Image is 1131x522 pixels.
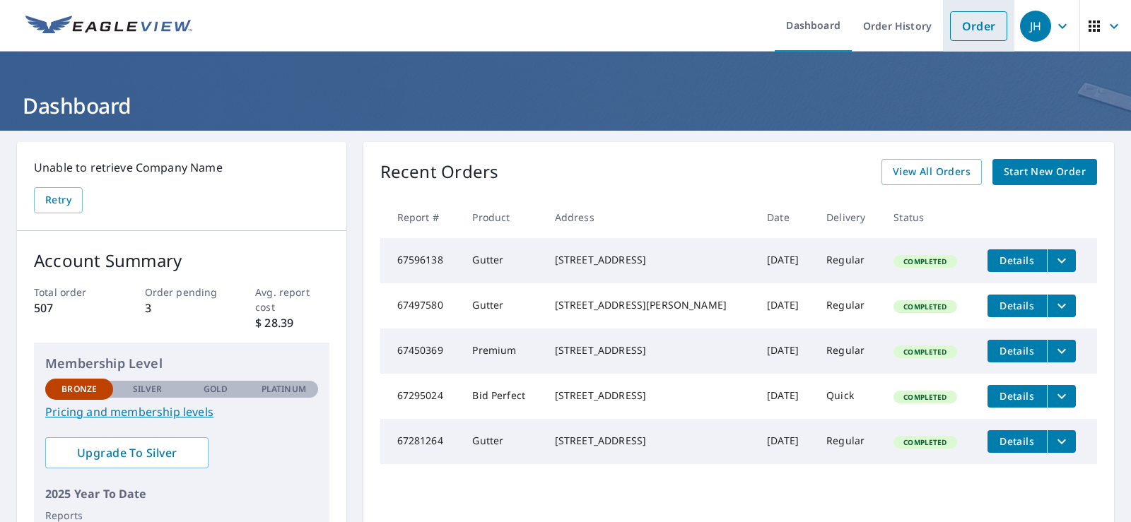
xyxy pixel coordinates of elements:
span: Upgrade To Silver [57,445,197,461]
a: Upgrade To Silver [45,437,209,468]
td: Regular [815,328,882,374]
span: Details [996,299,1038,312]
a: View All Orders [881,159,982,185]
th: Address [544,196,756,238]
td: Regular [815,238,882,283]
span: View All Orders [893,163,971,181]
div: [STREET_ADDRESS] [555,253,744,267]
td: [DATE] [756,238,815,283]
span: Details [996,389,1038,403]
span: Completed [895,256,955,266]
div: [STREET_ADDRESS] [555,388,744,403]
p: Order pending [145,285,218,299]
p: Membership Level [45,354,318,373]
td: 67295024 [380,374,462,419]
button: detailsBtn-67295024 [988,385,1047,408]
span: Start New Order [1004,163,1086,181]
button: Retry [34,187,83,213]
span: Details [996,344,1038,357]
th: Date [756,196,815,238]
p: $ 28.39 [255,314,329,331]
button: filesDropdownBtn-67295024 [1047,385,1076,408]
th: Status [882,196,975,238]
button: detailsBtn-67281264 [988,430,1047,453]
img: EV Logo [25,16,192,37]
td: 67450369 [380,328,462,374]
p: Avg. report cost [255,285,329,314]
span: Retry [45,191,71,209]
div: [STREET_ADDRESS][PERSON_NAME] [555,298,744,312]
td: [DATE] [756,374,815,419]
p: 507 [34,299,107,316]
td: Regular [815,283,882,328]
td: Bid Perfect [461,374,543,419]
td: [DATE] [756,328,815,374]
td: 67596138 [380,238,462,283]
td: 67497580 [380,283,462,328]
td: [DATE] [756,283,815,328]
button: detailsBtn-67450369 [988,340,1047,362]
p: 2025 Year To Date [45,485,318,502]
button: detailsBtn-67497580 [988,295,1047,317]
div: JH [1020,11,1051,42]
p: Bronze [61,383,97,396]
td: Quick [815,374,882,419]
td: Gutter [461,238,543,283]
a: Start New Order [992,159,1097,185]
span: Completed [895,347,955,357]
button: detailsBtn-67596138 [988,249,1047,272]
div: [STREET_ADDRESS] [555,434,744,448]
p: Platinum [262,383,306,396]
p: Account Summary [34,248,329,273]
p: Total order [34,285,107,299]
th: Product [461,196,543,238]
th: Report # [380,196,462,238]
span: Details [996,434,1038,448]
td: Premium [461,328,543,374]
span: Completed [895,437,955,447]
td: 67281264 [380,419,462,464]
a: Pricing and membership levels [45,403,318,420]
p: Recent Orders [380,159,499,185]
p: 3 [145,299,218,316]
button: filesDropdownBtn-67596138 [1047,249,1076,272]
a: Order [950,11,1007,41]
button: filesDropdownBtn-67281264 [1047,430,1076,453]
span: Completed [895,392,955,402]
p: Silver [133,383,163,396]
div: [STREET_ADDRESS] [555,343,744,357]
span: Completed [895,302,955,312]
th: Delivery [815,196,882,238]
td: [DATE] [756,419,815,464]
h1: Dashboard [17,91,1114,120]
td: Gutter [461,283,543,328]
span: Details [996,254,1038,267]
td: Regular [815,419,882,464]
p: Gold [204,383,228,396]
td: Gutter [461,419,543,464]
button: filesDropdownBtn-67450369 [1047,340,1076,362]
button: filesDropdownBtn-67497580 [1047,295,1076,317]
p: Unable to retrieve Company Name [34,159,329,176]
